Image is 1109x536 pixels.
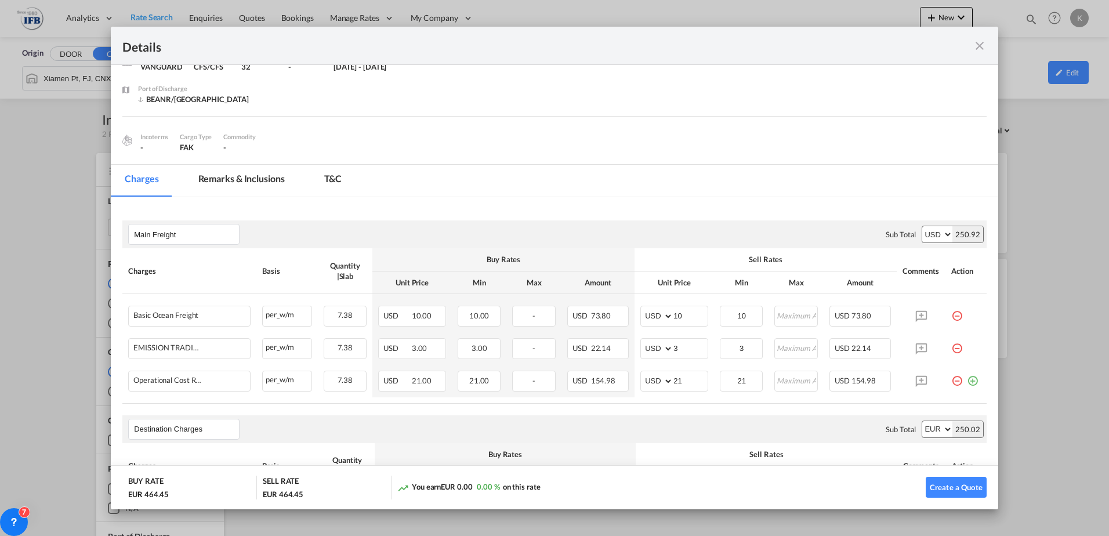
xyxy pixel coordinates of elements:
input: Maximum Amount [775,339,817,356]
span: 73.80 [851,311,872,320]
div: Sub Total [886,229,916,240]
div: Basis [262,461,314,471]
div: You earn on this rate [397,481,541,494]
span: 22.14 [851,343,872,353]
span: - [532,343,535,353]
div: Incoterms [140,132,168,142]
input: Maximum Amount [775,371,817,389]
div: EMISSION TRADING SYSTEM (ETS) [133,343,203,352]
md-tab-item: Remarks & Inclusions [184,165,299,197]
button: Create a Quote [926,477,987,498]
span: 10.00 [412,311,432,320]
div: per_w/m [263,306,311,321]
div: - [140,142,168,153]
div: - [288,61,322,72]
div: Charges [128,461,250,471]
span: 21.00 [469,376,490,385]
span: USD [383,311,410,320]
input: Leg Name [134,226,239,243]
md-pagination-wrapper: Use the left and right arrow keys to navigate between tabs [111,165,367,197]
span: 3.00 [472,343,487,353]
div: EUR 464.45 [128,489,169,499]
span: 22.14 [591,343,611,353]
span: USD [383,343,410,353]
th: Amount [824,271,897,294]
span: 7.38 [338,343,353,352]
span: 21.00 [412,376,432,385]
div: Sub Total [886,424,916,434]
md-tab-item: T&C [310,165,356,197]
span: - [223,143,226,152]
th: Unit Price [635,271,714,294]
div: VANGUARD [140,61,182,72]
span: - [532,311,535,320]
div: BUY RATE [128,476,163,489]
span: 3.00 [412,343,427,353]
input: 21 [673,371,708,389]
th: Min [714,271,769,294]
span: USD [383,376,410,385]
div: Cargo Type [180,132,212,142]
md-icon: icon-minus-circle-outline red-400-fg pt-7 [951,371,963,382]
div: Charges [128,266,251,276]
md-icon: icon-minus-circle-outline red-400-fg pt-7 [951,338,963,350]
th: Comments [897,443,946,488]
input: Maximum Amount [775,306,817,324]
div: Commodity [223,132,255,142]
span: 0.00 % [477,482,499,491]
div: 250.02 [952,421,983,437]
span: 154.98 [591,376,615,385]
div: EUR 464.45 [263,489,303,499]
span: USD [835,343,850,353]
md-icon: icon-trending-up [397,482,409,494]
span: 7.38 [338,375,353,385]
md-icon: icon-plus-circle-outline green-400-fg [967,371,978,382]
img: cargo.png [121,134,133,147]
input: Leg Name [134,421,239,438]
div: Basic Ocean Freight [133,311,198,320]
div: Operational Cost Recovery [133,376,203,385]
th: Action [945,248,986,294]
span: 7.38 [338,310,353,320]
span: USD [835,376,850,385]
th: Min [452,271,507,294]
th: Max [769,271,824,294]
md-icon: icon-close fg-AAA8AD m-0 cursor [973,39,987,53]
span: USD [572,376,589,385]
div: per_w/m [263,339,311,353]
th: Max [506,271,561,294]
div: Port of Discharge [138,84,249,94]
div: BEANR/Antwerp [138,94,249,104]
div: per_w/m [263,371,311,386]
div: Details [122,38,900,53]
div: Buy Rates [378,254,629,265]
div: Sell Rates [642,449,891,459]
div: SELL RATE [263,476,299,489]
span: USD [835,311,850,320]
span: USD [572,311,589,320]
div: 1 Sep 2025 - 14 Sep 2025 [334,61,387,72]
input: Minimum Amount [721,371,763,389]
th: Unit Price [372,271,452,294]
div: 32 [241,61,277,72]
span: 73.80 [591,311,611,320]
md-dialog: Port of Loading ... [111,27,998,509]
input: Minimum Amount [721,306,763,324]
div: Basis [262,266,311,276]
md-icon: icon-minus-circle-outline red-400-fg pt-7 [951,306,963,317]
th: Comments [897,248,945,294]
span: USD [572,343,589,353]
span: CFS/CFS [194,62,223,71]
div: Sell Rates [640,254,891,265]
span: EUR 0.00 [441,482,472,491]
div: Quantity | Slab [325,455,368,476]
input: 10 [673,306,708,324]
span: 10.00 [469,311,490,320]
span: - [532,376,535,385]
input: 3 [673,339,708,356]
input: Minimum Amount [721,339,763,356]
div: 250.92 [952,226,983,242]
th: Action [946,443,987,488]
span: 154.98 [851,376,876,385]
div: Quantity | Slab [324,260,367,281]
